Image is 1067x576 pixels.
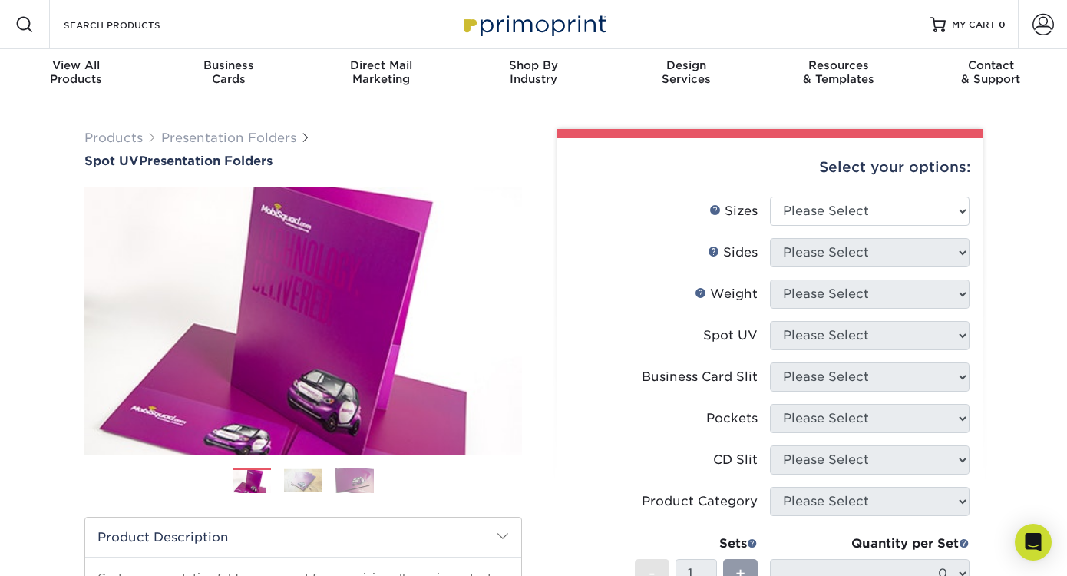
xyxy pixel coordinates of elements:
div: Cards [153,58,306,86]
div: CD Slit [713,451,758,469]
div: Spot UV [703,326,758,345]
div: Marketing [305,58,458,86]
span: Resources [762,58,915,72]
div: Pockets [706,409,758,428]
h2: Product Description [85,518,521,557]
div: Select your options: [570,138,970,197]
img: Spot UV 01 [84,170,522,472]
span: Shop By [458,58,610,72]
div: Business Card Slit [642,368,758,386]
a: Contact& Support [914,49,1067,98]
a: Resources& Templates [762,49,915,98]
span: Contact [914,58,1067,72]
a: Spot UVPresentation Folders [84,154,522,168]
div: & Support [914,58,1067,86]
span: Design [609,58,762,72]
h1: Presentation Folders [84,154,522,168]
div: Weight [695,285,758,303]
img: Presentation Folders 02 [284,468,322,492]
div: & Templates [762,58,915,86]
div: Sides [708,243,758,262]
input: SEARCH PRODUCTS..... [62,15,212,34]
div: Open Intercom Messenger [1015,524,1052,561]
span: Spot UV [84,154,139,168]
div: Services [609,58,762,86]
div: Sizes [709,202,758,220]
div: Industry [458,58,610,86]
a: Shop ByIndustry [458,49,610,98]
div: Sets [635,535,758,553]
div: Quantity per Set [770,535,970,553]
span: 0 [999,19,1006,30]
a: DesignServices [609,49,762,98]
a: Direct MailMarketing [305,49,458,98]
a: Presentation Folders [161,131,296,145]
a: BusinessCards [153,49,306,98]
div: Product Category [642,492,758,511]
span: MY CART [952,18,996,31]
img: Primoprint [457,8,610,41]
span: Direct Mail [305,58,458,72]
span: Business [153,58,306,72]
img: Presentation Folders 03 [335,467,374,494]
a: Products [84,131,143,145]
img: Presentation Folders 01 [233,468,271,495]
